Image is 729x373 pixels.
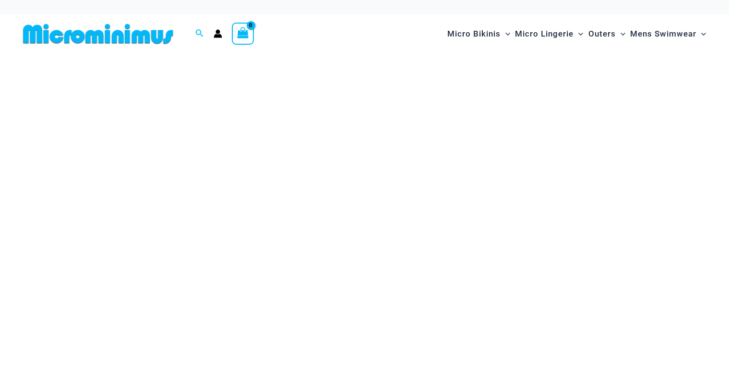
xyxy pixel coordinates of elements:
[588,22,616,46] span: Outers
[195,28,204,40] a: Search icon link
[630,22,696,46] span: Mens Swimwear
[445,19,513,49] a: Micro BikinisMenu ToggleMenu Toggle
[501,22,510,46] span: Menu Toggle
[696,22,706,46] span: Menu Toggle
[513,19,586,49] a: Micro LingerieMenu ToggleMenu Toggle
[628,19,708,49] a: Mens SwimwearMenu ToggleMenu Toggle
[447,22,501,46] span: Micro Bikinis
[232,23,254,45] a: View Shopping Cart, empty
[515,22,574,46] span: Micro Lingerie
[616,22,625,46] span: Menu Toggle
[574,22,583,46] span: Menu Toggle
[586,19,628,49] a: OutersMenu ToggleMenu Toggle
[19,23,177,45] img: MM SHOP LOGO FLAT
[443,18,710,50] nav: Site Navigation
[214,29,222,38] a: Account icon link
